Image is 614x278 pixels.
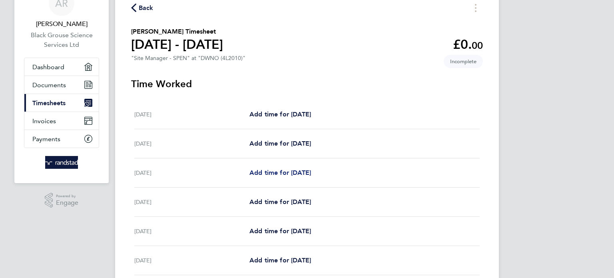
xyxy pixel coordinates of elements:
[24,19,99,29] span: Andrew Robertson
[249,226,311,236] a: Add time for [DATE]
[249,256,311,265] a: Add time for [DATE]
[249,197,311,207] a: Add time for [DATE]
[131,36,223,52] h1: [DATE] - [DATE]
[134,197,249,207] div: [DATE]
[24,112,99,130] a: Invoices
[249,110,311,118] span: Add time for [DATE]
[134,256,249,265] div: [DATE]
[134,168,249,178] div: [DATE]
[32,135,60,143] span: Payments
[249,169,311,176] span: Add time for [DATE]
[24,58,99,76] a: Dashboard
[45,193,79,208] a: Powered byEngage
[134,110,249,119] div: [DATE]
[131,27,223,36] h2: [PERSON_NAME] Timesheet
[453,37,483,52] app-decimal: £0.
[444,55,483,68] span: This timesheet is Incomplete.
[468,2,483,14] button: Timesheets Menu
[472,40,483,51] span: 00
[249,140,311,147] span: Add time for [DATE]
[32,63,64,71] span: Dashboard
[249,256,311,264] span: Add time for [DATE]
[249,139,311,148] a: Add time for [DATE]
[24,94,99,112] a: Timesheets
[56,200,78,206] span: Engage
[249,227,311,235] span: Add time for [DATE]
[32,81,66,89] span: Documents
[249,168,311,178] a: Add time for [DATE]
[24,130,99,148] a: Payments
[32,99,66,107] span: Timesheets
[131,55,245,62] div: "Site Manager - SPEN" at "DWNO (4L2010)"
[139,3,153,13] span: Back
[134,139,249,148] div: [DATE]
[45,156,78,169] img: randstad-logo-retina.png
[32,117,56,125] span: Invoices
[131,3,153,13] button: Back
[249,110,311,119] a: Add time for [DATE]
[24,30,99,50] a: Black Grouse Science Services Ltd
[131,78,483,90] h3: Time Worked
[249,198,311,206] span: Add time for [DATE]
[134,226,249,236] div: [DATE]
[24,156,99,169] a: Go to home page
[24,76,99,94] a: Documents
[56,193,78,200] span: Powered by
